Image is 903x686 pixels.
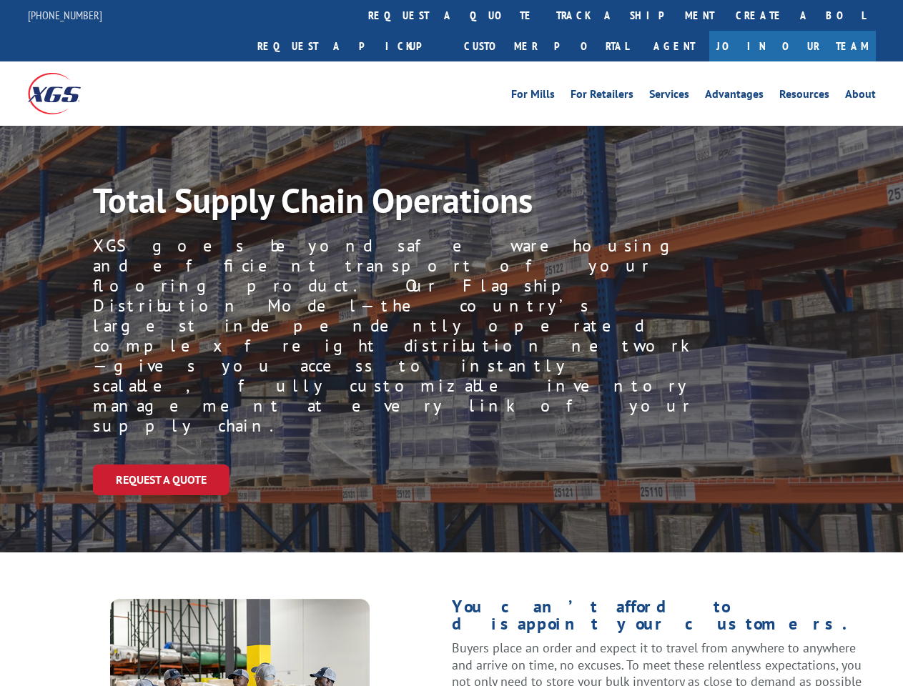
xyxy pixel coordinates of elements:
h1: You can’t afford to disappoint your customers. [452,598,876,640]
a: [PHONE_NUMBER] [28,8,102,22]
a: Agent [639,31,709,61]
a: Customer Portal [453,31,639,61]
a: Request a pickup [247,31,453,61]
a: About [845,89,876,104]
p: XGS goes beyond safe warehousing and efficient transport of your flooring product. Our Flagship D... [93,236,693,436]
a: Join Our Team [709,31,876,61]
h1: Total Supply Chain Operations [93,183,672,224]
a: Request a Quote [93,464,230,495]
a: Resources [779,89,829,104]
a: For Retailers [571,89,633,104]
a: Services [649,89,689,104]
a: Advantages [705,89,764,104]
a: For Mills [511,89,555,104]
